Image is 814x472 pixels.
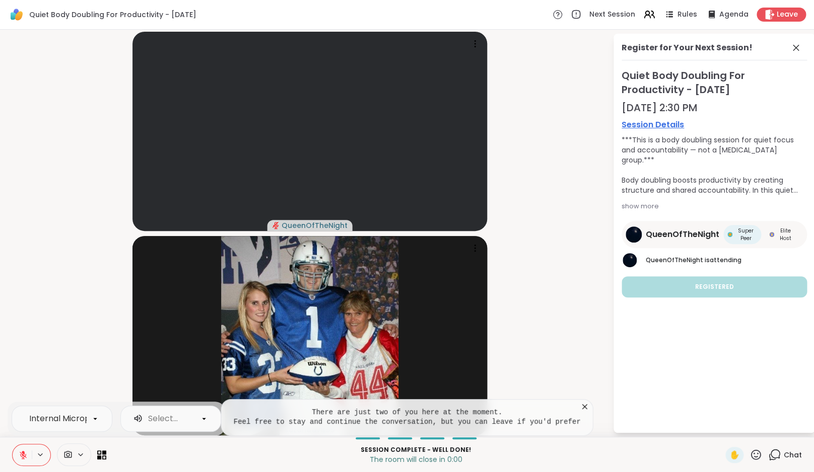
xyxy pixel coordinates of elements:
span: QueenOfTheNight [282,220,348,230]
p: The room will close in 0:00 [112,454,719,464]
img: Elite Host [769,232,774,237]
span: audio-muted [273,222,280,229]
span: Agenda [719,10,749,20]
span: Next Session [589,10,635,20]
span: Leave [777,10,798,20]
img: QueenOfTheNight [623,253,637,267]
span: Elite Host [776,227,795,242]
span: Registered [695,282,734,291]
span: ✋ [729,449,739,461]
span: Quiet Body Doubling For Productivity - [DATE] [622,68,807,97]
img: ShareWell Logomark [8,6,25,23]
img: suzandavis55 [221,236,398,435]
span: Super Peer [734,227,757,242]
img: QueenOfTheNight [626,226,642,243]
a: Session Details [622,119,807,131]
span: Chat [784,450,802,460]
p: is attending [646,256,807,265]
div: Register for Your Next Session! [622,42,753,54]
div: Select... [148,413,178,425]
button: Registered [622,276,807,297]
span: Rules [677,10,697,20]
p: Session Complete - well done! [112,445,719,454]
div: [DATE] 2:30 PM [622,101,807,115]
div: ***This is a body doubling session for quiet focus and accountability — not a [MEDICAL_DATA] grou... [622,135,807,195]
img: Super Peer [727,232,732,237]
span: Quiet Body Doubling For Productivity - [DATE] [29,10,196,20]
a: QueenOfTheNightQueenOfTheNightSuper PeerSuper PeerElite HostElite Host [622,221,807,248]
span: QueenOfTheNight [646,228,719,241]
span: QueenOfTheNight [646,256,703,264]
pre: There are just two of you here at the moment. Feel free to stay and continue the conversation, bu... [234,408,581,427]
div: Internal Microphone [29,413,110,425]
div: show more [622,201,807,211]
